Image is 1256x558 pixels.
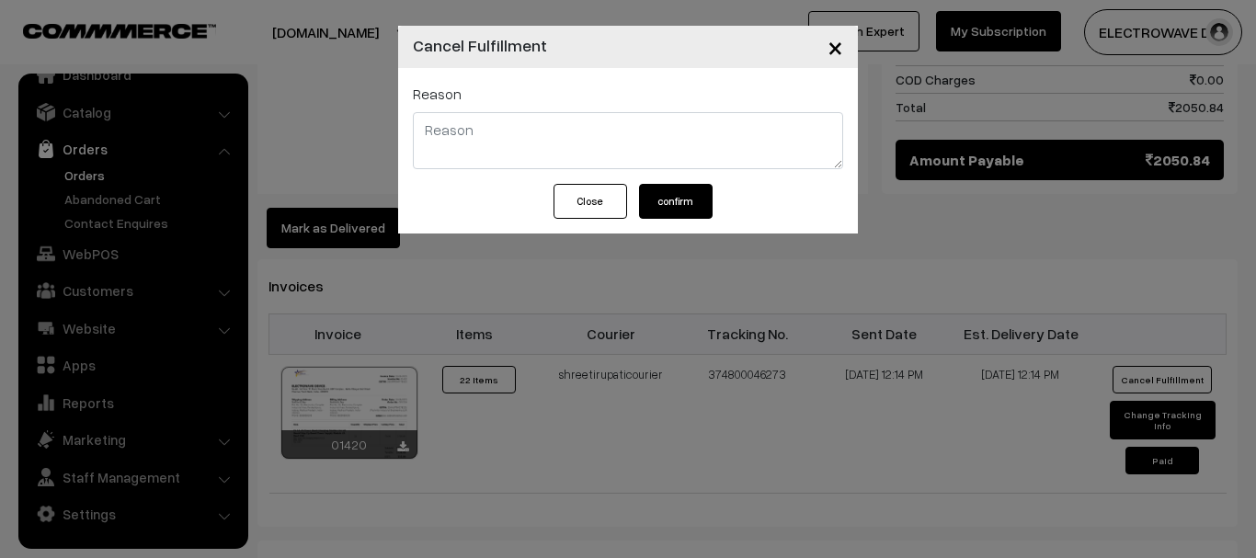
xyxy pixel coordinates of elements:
[413,33,547,58] h4: Cancel Fulfillment
[828,29,843,63] span: ×
[639,184,713,219] button: confirm
[554,184,627,219] button: Close
[813,18,858,75] button: Close
[413,83,462,105] label: Reason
